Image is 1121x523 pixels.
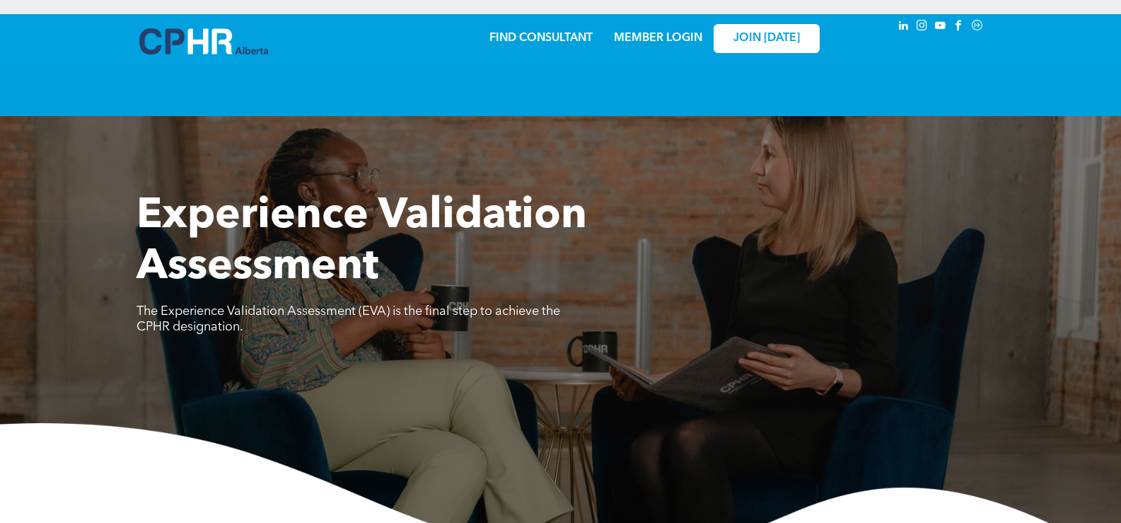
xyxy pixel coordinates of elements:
[489,33,593,44] a: FIND CONSULTANT
[139,28,268,54] img: A blue and white logo for cp alberta
[896,18,912,37] a: linkedin
[614,33,702,44] a: MEMBER LOGIN
[951,18,967,37] a: facebook
[914,18,930,37] a: instagram
[714,24,820,53] a: JOIN [DATE]
[137,195,587,289] span: Experience Validation Assessment
[733,32,800,45] span: JOIN [DATE]
[933,18,948,37] a: youtube
[970,18,985,37] a: Social network
[137,305,560,333] span: The Experience Validation Assessment (EVA) is the final step to achieve the CPHR designation.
